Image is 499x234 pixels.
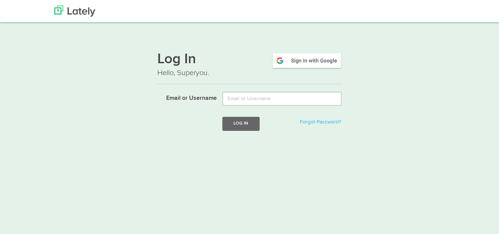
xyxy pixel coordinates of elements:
[222,92,342,106] input: Email or Username
[157,52,342,68] h1: Log In
[300,119,341,125] a: Forgot Password?
[271,52,342,69] img: google-signin.png
[152,92,217,103] label: Email or Username
[157,68,342,78] p: Hello, Superyou.
[54,6,95,17] img: Lately
[222,117,259,130] button: Log In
